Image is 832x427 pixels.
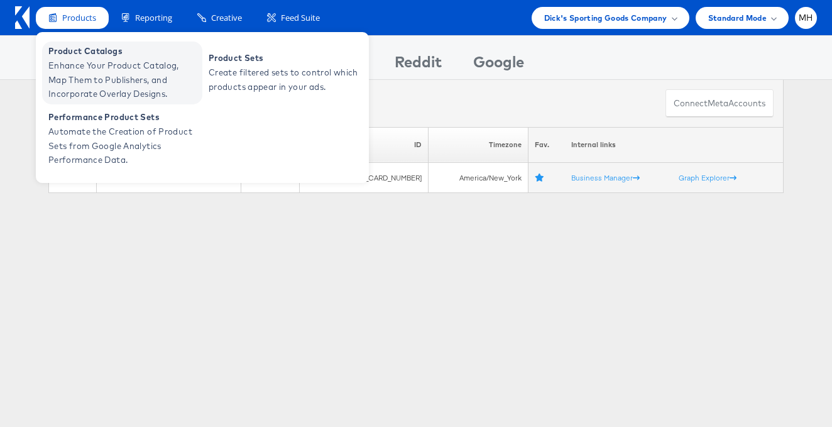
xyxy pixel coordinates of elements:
span: Feed Suite [281,12,320,24]
a: Product Sets Create filtered sets to control which products appear in your ads. [202,42,363,104]
span: Automate the Creation of Product Sets from Google Analytics Performance Data. [48,125,199,167]
span: Dick's Sporting Goods Company [544,11,667,25]
div: Reddit [395,51,442,79]
span: meta [708,97,728,109]
a: Graph Explorer [679,173,736,182]
span: Performance Product Sets [48,110,199,125]
span: Standard Mode [708,11,767,25]
span: Creative [211,12,242,24]
a: Product Catalogs Enhance Your Product Catalog, Map Them to Publishers, and Incorporate Overlay De... [42,42,202,104]
span: Reporting [135,12,172,24]
th: Timezone [428,127,528,163]
span: Enhance Your Product Catalog, Map Them to Publishers, and Incorporate Overlay Designs. [48,58,199,101]
span: Create filtered sets to control which products appear in your ads. [209,65,359,94]
span: Products [62,12,96,24]
span: MH [799,14,813,22]
span: Product Sets [209,51,359,65]
div: Google [473,51,524,79]
td: America/New_York [428,163,528,193]
a: Business Manager [571,173,640,182]
span: Product Catalogs [48,44,199,58]
button: ConnectmetaAccounts [665,89,774,118]
a: Performance Product Sets Automate the Creation of Product Sets from Google Analytics Performance ... [42,108,202,170]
